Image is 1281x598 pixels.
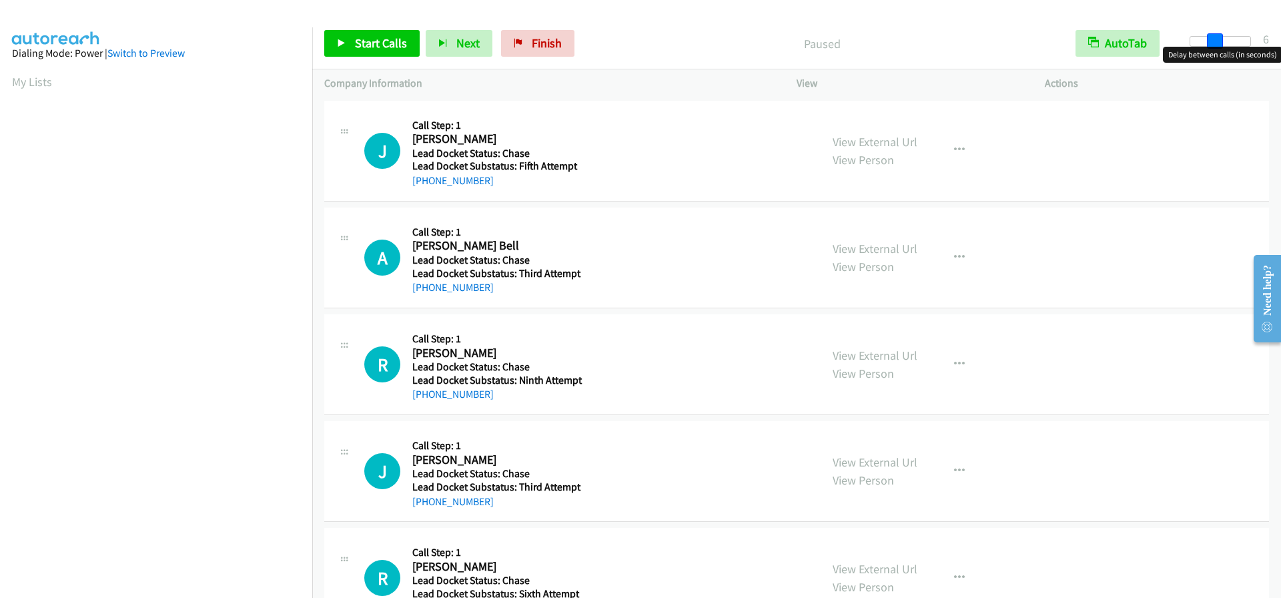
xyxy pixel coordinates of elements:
h1: J [364,453,400,489]
h2: [PERSON_NAME] [412,559,590,575]
h2: [PERSON_NAME] [412,131,590,147]
iframe: Resource Center [1242,246,1281,352]
span: Finish [532,35,562,51]
h1: R [364,346,400,382]
h1: A [364,240,400,276]
p: Company Information [324,75,773,91]
div: The call is yet to be attempted [364,453,400,489]
div: The call is yet to be attempted [364,133,400,169]
h5: Call Step: 1 [412,119,590,132]
h5: Call Step: 1 [412,439,590,453]
h2: [PERSON_NAME] [412,453,590,468]
h5: Lead Docket Status: Chase [412,574,590,587]
h5: Lead Docket Substatus: Ninth Attempt [412,374,590,387]
h5: Lead Docket Status: Chase [412,467,590,481]
a: Switch to Preview [107,47,185,59]
a: View Person [833,259,894,274]
a: Start Calls [324,30,420,57]
a: [PHONE_NUMBER] [412,495,494,508]
a: View Person [833,152,894,168]
a: [PHONE_NUMBER] [412,174,494,187]
p: Paused [592,35,1051,53]
h5: Lead Docket Substatus: Third Attempt [412,481,590,494]
a: View Person [833,366,894,381]
a: View External Url [833,241,917,256]
span: Next [456,35,480,51]
a: View External Url [833,561,917,577]
div: The call is yet to be attempted [364,346,400,382]
div: 6 [1263,30,1269,48]
a: [PHONE_NUMBER] [412,281,494,294]
div: The call is yet to be attempted [364,240,400,276]
h1: R [364,560,400,596]
span: Start Calls [355,35,407,51]
a: View External Url [833,348,917,363]
a: View External Url [833,455,917,470]
h5: Lead Docket Status: Chase [412,147,590,160]
div: Dialing Mode: Power | [12,45,300,61]
h1: J [364,133,400,169]
h2: [PERSON_NAME] Bell [412,238,590,254]
h5: Lead Docket Status: Chase [412,360,590,374]
a: View External Url [833,134,917,149]
button: AutoTab [1076,30,1160,57]
div: The call is yet to be attempted [364,560,400,596]
h5: Lead Docket Substatus: Fifth Attempt [412,160,590,173]
a: My Lists [12,74,52,89]
h5: Call Step: 1 [412,332,590,346]
a: View Person [833,579,894,595]
p: Actions [1045,75,1269,91]
h5: Lead Docket Status: Chase [412,254,590,267]
h5: Call Step: 1 [412,546,590,559]
h5: Call Step: 1 [412,226,590,239]
p: View [797,75,1021,91]
a: View Person [833,473,894,488]
button: Next [426,30,492,57]
a: [PHONE_NUMBER] [412,388,494,400]
h5: Lead Docket Substatus: Third Attempt [412,267,590,280]
a: Finish [501,30,574,57]
h2: [PERSON_NAME] [412,346,590,361]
